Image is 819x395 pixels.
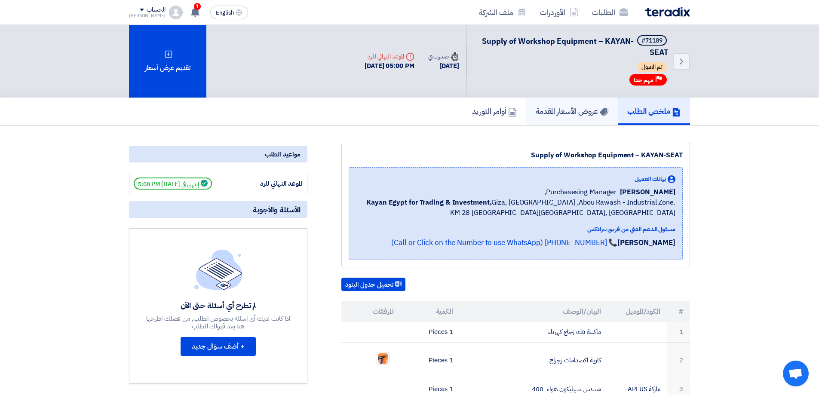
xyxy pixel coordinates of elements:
[169,6,183,19] img: profile_test.png
[472,106,517,116] h5: أوامر التوريد
[608,301,667,322] th: الكود/الموديل
[216,10,234,16] span: English
[210,6,248,19] button: English
[667,301,690,322] th: #
[634,76,653,84] span: مهم جدا
[620,187,675,197] span: [PERSON_NAME]
[460,301,608,322] th: البيان/الوصف
[181,337,256,356] button: + أضف سؤال جديد
[366,197,491,208] b: Kayan Egypt for Trading & Investment,
[783,361,809,386] a: دردشة مفتوحة
[341,278,405,291] button: تحميل جدول البنود
[129,146,307,162] div: مواعيد الطلب
[194,249,242,290] img: empty_state_list.svg
[428,52,459,61] div: صدرت في
[667,322,690,342] td: 1
[129,13,166,18] div: [PERSON_NAME]
[526,98,618,125] a: عروض الأسعار المقدمة
[544,187,617,197] span: Purchasesing Manager,
[460,342,608,379] td: كاوية اكصدامات زجزاج
[194,3,201,10] span: 1
[585,2,635,22] a: الطلبات
[356,225,675,234] div: مسئول الدعم الفني من فريق تيرادكس
[377,352,389,364] img: ___1756278583485.jpeg
[627,106,681,116] h5: ملخص الطلب
[428,61,459,71] div: [DATE]
[482,35,669,58] span: Supply of Workshop Equipment – KAYAN-SEAT
[667,342,690,379] td: 2
[129,25,206,98] div: تقديم عرض أسعار
[645,7,690,17] img: Teradix logo
[365,52,414,61] div: الموعد النهائي للرد
[533,2,585,22] a: الأوردرات
[365,61,414,71] div: [DATE] 05:00 PM
[401,301,460,322] th: الكمية
[463,98,526,125] a: أوامر التوريد
[356,197,675,218] span: Giza, [GEOGRAPHIC_DATA] ,Abou Rawash - Industrial Zone. KM 28 [GEOGRAPHIC_DATA][GEOGRAPHIC_DATA],...
[637,62,667,72] span: تم القبول
[341,301,401,322] th: المرفقات
[618,98,690,125] a: ملخص الطلب
[477,35,669,58] h5: Supply of Workshop Equipment – KAYAN-SEAT
[460,322,608,342] td: ماكينة فك زجاج كهرباء
[391,237,617,248] a: 📞 [PHONE_NUMBER] (Call or Click on the Number to use WhatsApp)
[145,315,291,330] div: اذا كانت لديك أي اسئلة بخصوص الطلب, من فضلك اطرحها هنا بعد قبولك للطلب
[472,2,533,22] a: ملف الشركة
[635,175,666,184] span: بيانات العميل
[536,106,608,116] h5: عروض الأسعار المقدمة
[238,179,303,189] div: الموعد النهائي للرد
[134,178,212,190] span: إنتهي في [DATE] 5:00 PM
[641,38,663,44] div: #71189
[253,205,301,214] span: الأسئلة والأجوبة
[349,150,683,160] div: Supply of Workshop Equipment – KAYAN-SEAT
[147,6,165,14] div: الحساب
[145,300,291,310] div: لم تطرح أي أسئلة حتى الآن
[401,322,460,342] td: 1 Pieces
[617,237,675,248] strong: [PERSON_NAME]
[401,342,460,379] td: 1 Pieces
